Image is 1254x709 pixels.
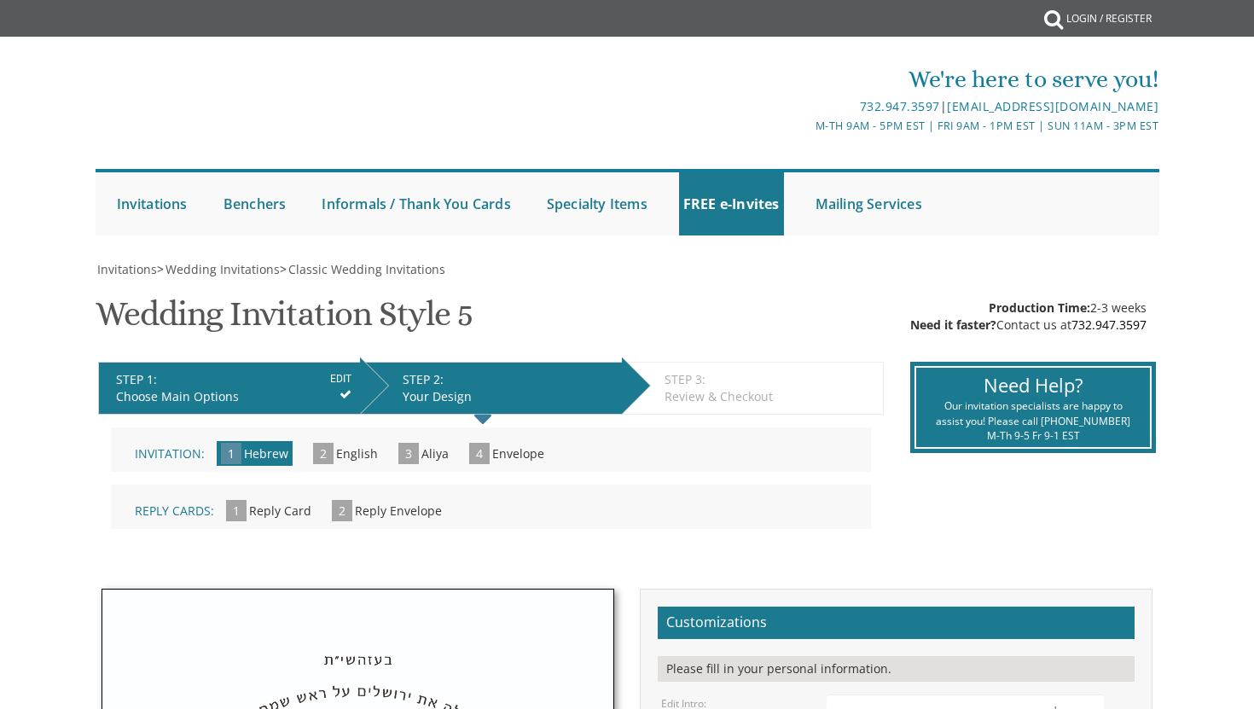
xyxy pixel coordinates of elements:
span: 1 [221,443,241,464]
div: Your Design [403,388,613,405]
div: Review & Checkout [665,388,874,405]
div: | [450,96,1158,117]
span: 4 [469,443,490,464]
div: We're here to serve you! [450,62,1158,96]
span: 3 [398,443,419,464]
a: Specialty Items [543,172,652,235]
span: > [157,261,280,277]
span: Invitation: [135,445,205,462]
div: Please fill in your personal information. [658,656,1135,682]
a: Mailing Services [811,172,926,235]
span: Invitations [97,261,157,277]
div: Need Help? [929,372,1136,398]
span: 1 [226,500,247,521]
a: Invitations [96,261,157,277]
span: Classic Wedding Invitations [288,261,445,277]
div: STEP 2: [403,371,613,388]
a: Benchers [219,172,291,235]
span: Reply Card [249,503,311,519]
span: Reply Envelope [355,503,442,519]
a: 732.947.3597 [1071,317,1147,333]
span: Hebrew [244,445,288,462]
a: Classic Wedding Invitations [287,261,445,277]
span: Reply Cards: [135,503,214,519]
div: STEP 1: [116,371,351,388]
span: Production Time: [989,299,1090,316]
span: Need it faster? [910,317,996,333]
div: 2-3 weeks Contact us at [910,299,1147,334]
a: [EMAIL_ADDRESS][DOMAIN_NAME] [947,98,1158,114]
a: FREE e-Invites [679,172,784,235]
h1: Wedding Invitation Style 5 [96,295,473,346]
span: English [336,445,378,462]
a: 732.947.3597 [860,98,940,114]
span: Envelope [492,445,544,462]
span: > [280,261,445,277]
span: 2 [332,500,352,521]
a: Informals / Thank You Cards [317,172,514,235]
div: Our invitation specialists are happy to assist you! Please call [PHONE_NUMBER] M-Th 9-5 Fr 9-1 EST [929,398,1136,442]
div: STEP 3: [665,371,874,388]
span: 2 [313,443,334,464]
span: Aliya [421,445,449,462]
a: Invitations [113,172,192,235]
span: Wedding Invitations [165,261,280,277]
div: M-Th 9am - 5pm EST | Fri 9am - 1pm EST | Sun 11am - 3pm EST [450,117,1158,135]
a: Wedding Invitations [164,261,280,277]
h2: Customizations [658,607,1135,639]
div: Choose Main Options [116,388,351,405]
input: EDIT [330,371,351,386]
